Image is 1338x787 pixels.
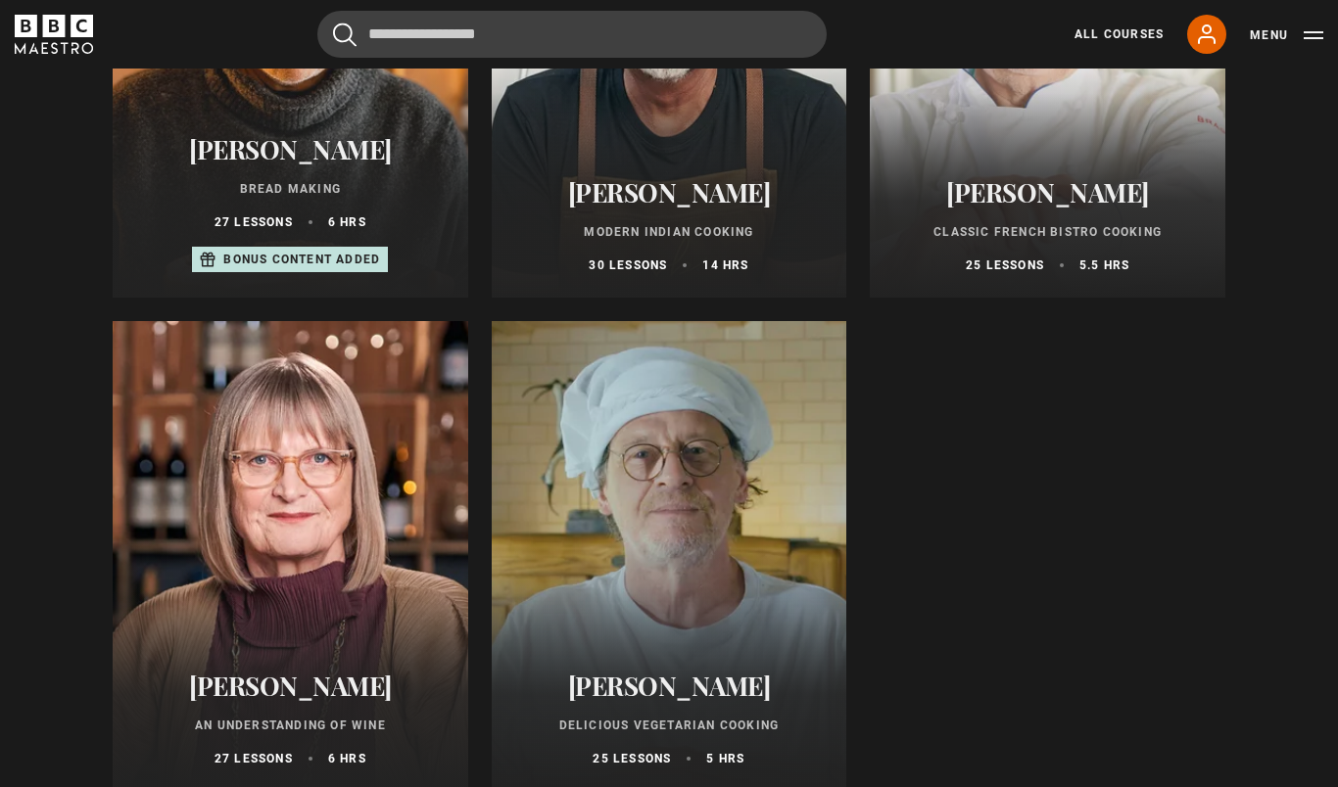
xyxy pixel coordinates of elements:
[136,180,445,198] p: Bread Making
[1079,256,1129,274] p: 5.5 hrs
[1250,25,1323,45] button: Toggle navigation
[136,671,445,701] h2: [PERSON_NAME]
[515,177,824,208] h2: [PERSON_NAME]
[328,213,366,231] p: 6 hrs
[702,256,748,274] p: 14 hrs
[317,11,827,58] input: Search
[589,256,667,274] p: 30 lessons
[328,750,366,767] p: 6 hrs
[15,15,93,54] svg: BBC Maestro
[215,750,293,767] p: 27 lessons
[136,717,445,734] p: An Understanding of Wine
[515,223,824,241] p: Modern Indian Cooking
[515,717,824,734] p: Delicious Vegetarian Cooking
[1075,25,1164,43] a: All Courses
[136,134,445,164] h2: [PERSON_NAME]
[223,251,380,268] p: Bonus content added
[593,750,671,767] p: 25 lessons
[333,23,357,47] button: Submit the search query
[966,256,1044,274] p: 25 lessons
[893,223,1202,241] p: Classic French Bistro Cooking
[706,750,744,767] p: 5 hrs
[215,213,293,231] p: 27 lessons
[515,671,824,701] h2: [PERSON_NAME]
[893,177,1202,208] h2: [PERSON_NAME]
